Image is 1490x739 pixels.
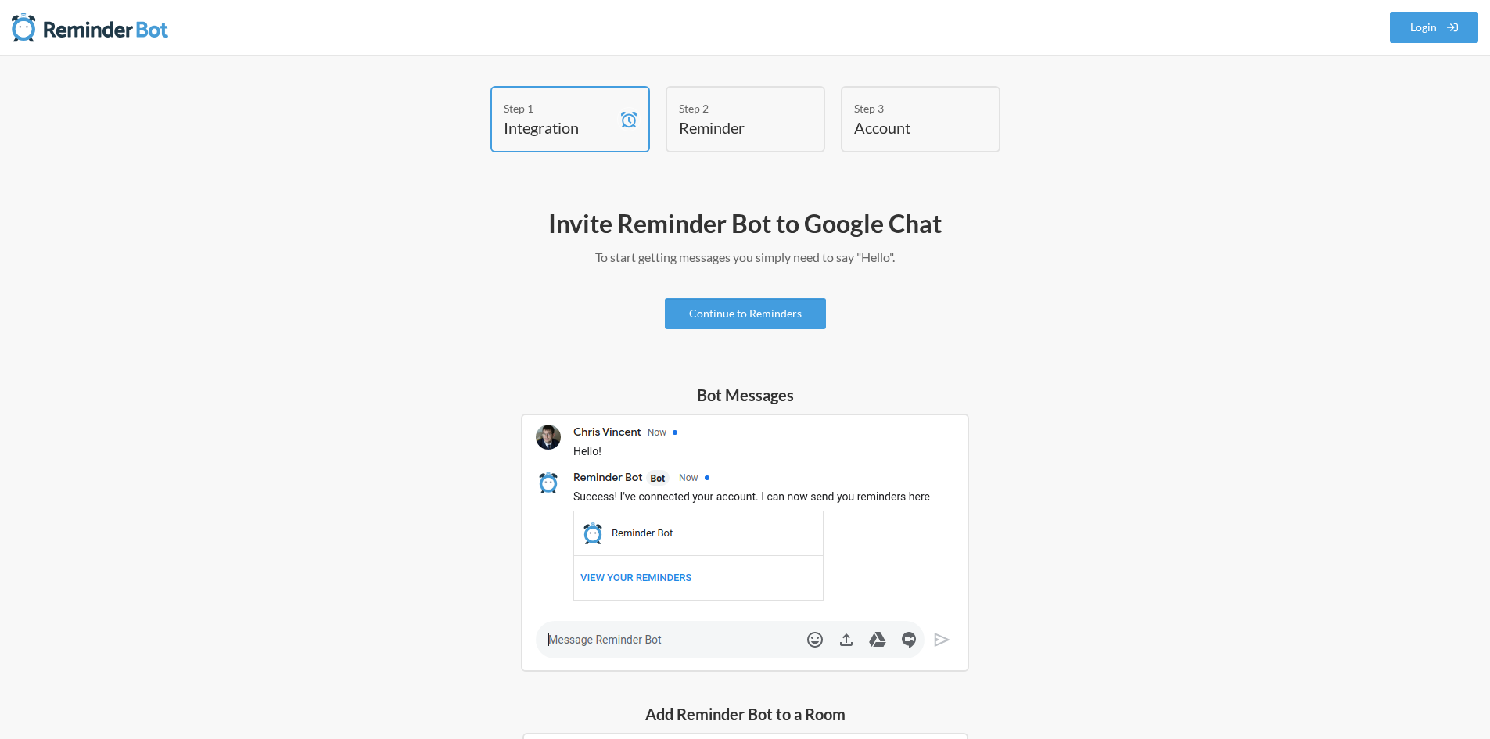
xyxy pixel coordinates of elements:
[292,207,1199,240] h2: Invite Reminder Bot to Google Chat
[1390,12,1479,43] a: Login
[854,117,964,138] h4: Account
[12,12,168,43] img: Reminder Bot
[679,117,788,138] h4: Reminder
[292,248,1199,267] p: To start getting messages you simply need to say "Hello".
[522,703,968,725] h5: Add Reminder Bot to a Room
[854,100,964,117] div: Step 3
[665,298,826,329] a: Continue to Reminders
[504,100,613,117] div: Step 1
[504,117,613,138] h4: Integration
[679,100,788,117] div: Step 2
[521,384,969,406] h5: Bot Messages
